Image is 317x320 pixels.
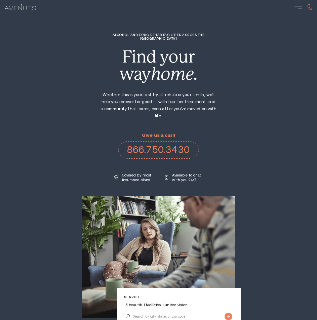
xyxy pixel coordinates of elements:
[118,141,199,159] a: 866.750.3430
[165,173,203,182] a: Available to chat with you 24/7
[122,173,153,182] p: Covered by most insurance plans
[124,303,234,307] p: 15 beautiful facilities. 1 united vision.
[100,33,217,40] h1: Alcohol and Drug Rehab Facilities across the [GEOGRAPHIC_DATA]
[82,196,235,318] img: Home Page Hero Image
[172,173,203,182] p: Available to chat with you 24/7
[114,173,153,182] a: Covered by most insurance plans
[151,64,198,84] i: home.
[225,313,232,320] input: Submit
[100,48,217,82] div: Find your way
[124,295,234,299] p: Search
[118,133,199,138] p: Give us a call!
[100,91,217,120] p: Whether this is your first try at rehab or your tenth, we'll help you recover for good — with top...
